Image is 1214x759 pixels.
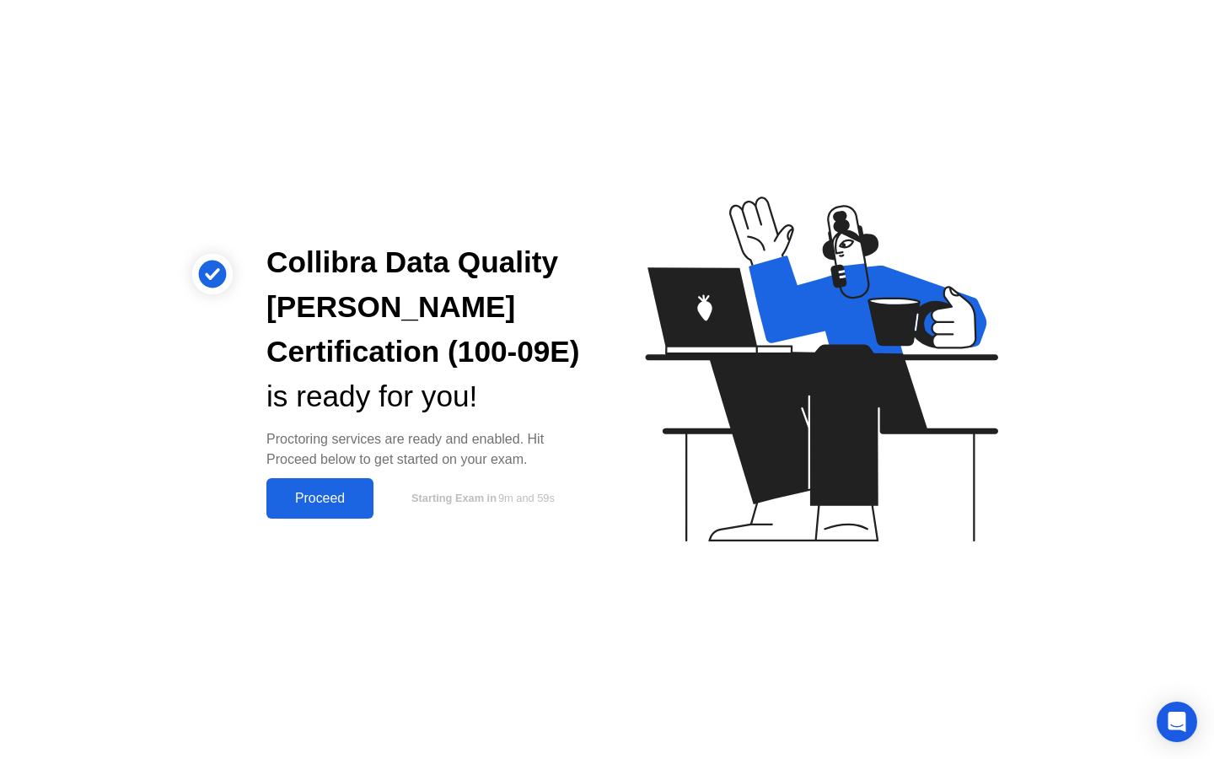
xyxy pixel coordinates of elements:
[271,491,368,506] div: Proceed
[1157,702,1197,742] div: Open Intercom Messenger
[498,492,555,504] span: 9m and 59s
[266,429,580,470] div: Proctoring services are ready and enabled. Hit Proceed below to get started on your exam.
[382,482,580,514] button: Starting Exam in9m and 59s
[266,240,580,374] div: Collibra Data Quality [PERSON_NAME] Certification (100-09E)
[266,374,580,419] div: is ready for you!
[266,478,373,519] button: Proceed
